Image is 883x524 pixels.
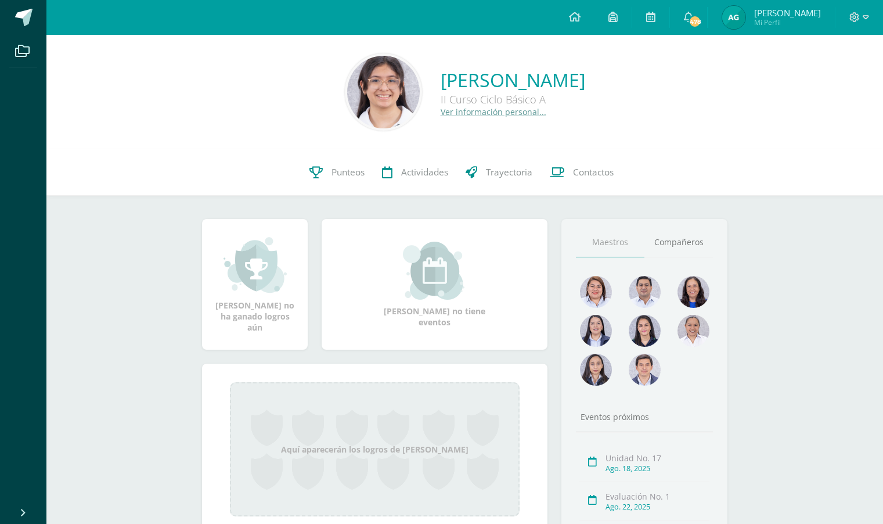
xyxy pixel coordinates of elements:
[606,502,709,512] div: Ago. 22, 2025
[629,276,661,308] img: 9a0812c6f881ddad7942b4244ed4a083.png
[441,92,585,106] div: II Curso Ciclo Básico A
[754,17,821,27] span: Mi Perfil
[541,149,622,196] a: Contactos
[331,166,365,178] span: Punteos
[373,149,457,196] a: Actividades
[224,236,287,294] img: achievement_small.png
[580,315,612,347] img: d792aa8378611bc2176bef7acb84e6b1.png
[629,354,661,386] img: 79615471927fb44a55a85da602df09cc.png
[214,236,296,333] div: [PERSON_NAME] no ha ganado logros aún
[576,228,644,257] a: Maestros
[576,411,713,422] div: Eventos próximos
[441,106,546,117] a: Ver información personal...
[347,56,420,128] img: 9d0a1270b9bc1f249fd9ed1aa7ba7e8b.png
[301,149,373,196] a: Punteos
[677,315,709,347] img: d869f4b24ccbd30dc0e31b0593f8f022.png
[754,7,821,19] span: [PERSON_NAME]
[401,166,448,178] span: Actividades
[403,242,466,300] img: event_small.png
[722,6,745,29] img: c11d42e410010543b8f7588cb98b0966.png
[606,464,709,473] div: Ago. 18, 2025
[580,354,612,386] img: 522dc90edefdd00265ec7718d30b3fcb.png
[689,15,701,28] span: 478
[230,382,520,516] div: Aquí aparecerán los logros de [PERSON_NAME]
[629,315,661,347] img: 6bc5668d4199ea03c0854e21131151f7.png
[441,67,585,92] a: [PERSON_NAME]
[377,242,493,328] div: [PERSON_NAME] no tiene eventos
[677,276,709,308] img: 4aef44b995f79eb6d25e8fea3fba8193.png
[644,228,713,257] a: Compañeros
[606,491,709,502] div: Evaluación No. 1
[606,453,709,464] div: Unidad No. 17
[486,166,532,178] span: Trayectoria
[580,276,612,308] img: 915cdc7588786fd8223dd02568f7fda0.png
[573,166,614,178] span: Contactos
[457,149,541,196] a: Trayectoria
